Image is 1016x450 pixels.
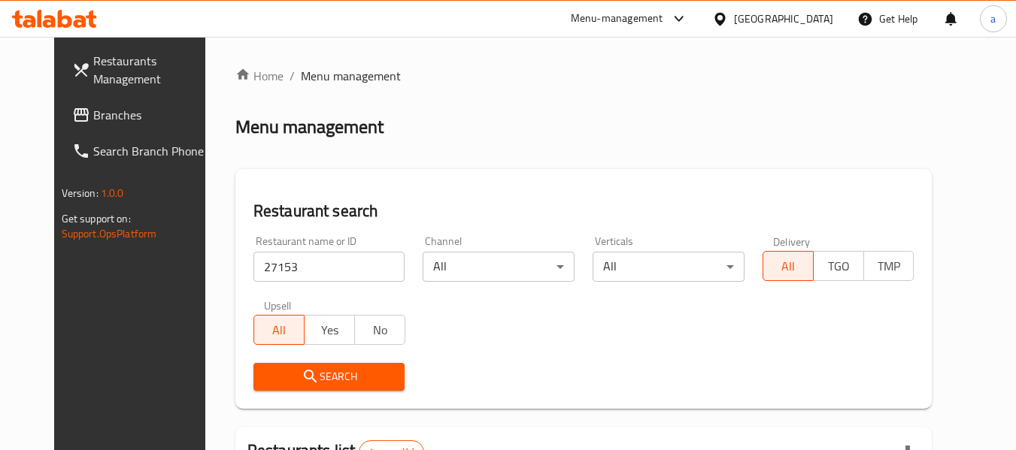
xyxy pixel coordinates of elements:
span: Restaurants Management [93,52,212,88]
button: All [253,315,305,345]
button: TGO [813,251,864,281]
h2: Restaurant search [253,200,914,222]
span: Yes [311,319,349,341]
label: Delivery [773,236,811,246]
nav: breadcrumb [235,67,933,85]
span: Version: [62,183,99,203]
label: Upsell [264,300,292,310]
span: Search Branch Phone [93,142,212,160]
h2: Menu management [235,115,384,139]
span: Get support on: [62,209,131,228]
span: 1.0.0 [101,183,124,203]
span: Search [265,367,393,386]
span: No [361,319,399,341]
div: Menu-management [571,10,663,28]
button: No [354,315,405,345]
span: All [260,319,299,341]
a: Search Branch Phone [60,133,224,169]
a: Restaurants Management [60,43,224,97]
span: a [990,11,996,27]
span: Branches [93,106,212,124]
button: All [763,251,814,281]
a: Support.OpsPlatform [62,224,157,243]
span: All [769,255,808,277]
button: Yes [304,315,355,345]
li: / [290,67,295,85]
div: All [593,252,745,282]
a: Home [235,67,284,85]
a: Branches [60,97,224,133]
span: TMP [870,255,908,277]
button: Search [253,363,405,391]
input: Search for restaurant name or ID.. [253,252,405,282]
span: TGO [820,255,858,277]
span: Menu management [301,67,401,85]
button: TMP [863,251,914,281]
div: All [423,252,575,282]
div: [GEOGRAPHIC_DATA] [734,11,833,27]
